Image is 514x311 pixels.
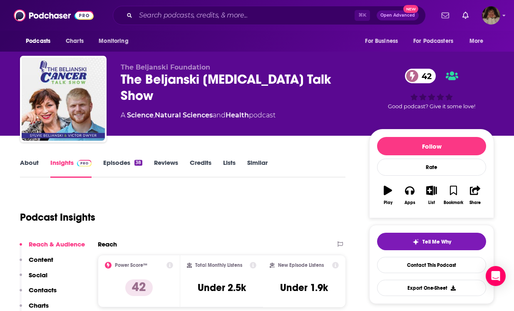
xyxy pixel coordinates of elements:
[50,159,92,178] a: InsightsPodchaser Pro
[355,10,370,21] span: ⌘ K
[422,239,451,245] span: Tell Me Why
[247,159,268,178] a: Similar
[198,281,246,294] h3: Under 2.5k
[26,35,50,47] span: Podcasts
[278,262,324,268] h2: New Episode Listens
[125,279,153,296] p: 42
[405,200,415,205] div: Apps
[121,63,210,71] span: The Beljanski Foundation
[464,180,486,210] button: Share
[20,286,57,301] button: Contacts
[405,69,436,83] a: 42
[413,35,453,47] span: For Podcasters
[408,33,465,49] button: open menu
[127,111,154,119] a: Science
[190,159,211,178] a: Credits
[60,33,89,49] a: Charts
[115,262,147,268] h2: Power Score™
[29,301,49,309] p: Charts
[103,159,142,178] a: Episodes38
[365,35,398,47] span: For Business
[377,137,486,155] button: Follow
[412,239,419,245] img: tell me why sparkle
[459,8,472,22] a: Show notifications dropdown
[22,57,105,141] img: The Beljanski Cancer Talk Show
[20,240,85,256] button: Reach & Audience
[469,35,484,47] span: More
[98,240,117,248] h2: Reach
[99,35,128,47] span: Monitoring
[377,159,486,176] div: Rate
[482,6,500,25] span: Logged in as angelport
[413,69,436,83] span: 42
[223,159,236,178] a: Lists
[280,281,328,294] h3: Under 1.9k
[195,262,242,268] h2: Total Monthly Listens
[66,35,84,47] span: Charts
[399,180,420,210] button: Apps
[121,110,276,120] div: A podcast
[20,256,53,271] button: Content
[359,33,408,49] button: open menu
[155,111,213,119] a: Natural Sciences
[428,200,435,205] div: List
[226,111,249,119] a: Health
[77,160,92,167] img: Podchaser Pro
[377,180,399,210] button: Play
[377,10,419,20] button: Open AdvancedNew
[20,33,61,49] button: open menu
[486,266,506,286] div: Open Intercom Messenger
[93,33,139,49] button: open menu
[388,103,475,109] span: Good podcast? Give it some love!
[29,256,53,264] p: Content
[29,271,47,279] p: Social
[482,6,500,25] img: User Profile
[380,13,415,17] span: Open Advanced
[403,5,418,13] span: New
[377,233,486,250] button: tell me why sparkleTell Me Why
[444,200,463,205] div: Bookmark
[14,7,94,23] img: Podchaser - Follow, Share and Rate Podcasts
[377,257,486,273] a: Contact This Podcast
[20,159,39,178] a: About
[20,271,47,286] button: Social
[464,33,494,49] button: open menu
[29,240,85,248] p: Reach & Audience
[113,6,426,25] div: Search podcasts, credits, & more...
[154,111,155,119] span: ,
[384,200,392,205] div: Play
[442,180,464,210] button: Bookmark
[134,160,142,166] div: 38
[369,63,494,115] div: 42Good podcast? Give it some love!
[438,8,452,22] a: Show notifications dropdown
[154,159,178,178] a: Reviews
[377,280,486,296] button: Export One-Sheet
[469,200,481,205] div: Share
[20,211,95,224] h1: Podcast Insights
[213,111,226,119] span: and
[421,180,442,210] button: List
[29,286,57,294] p: Contacts
[136,9,355,22] input: Search podcasts, credits, & more...
[482,6,500,25] button: Show profile menu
